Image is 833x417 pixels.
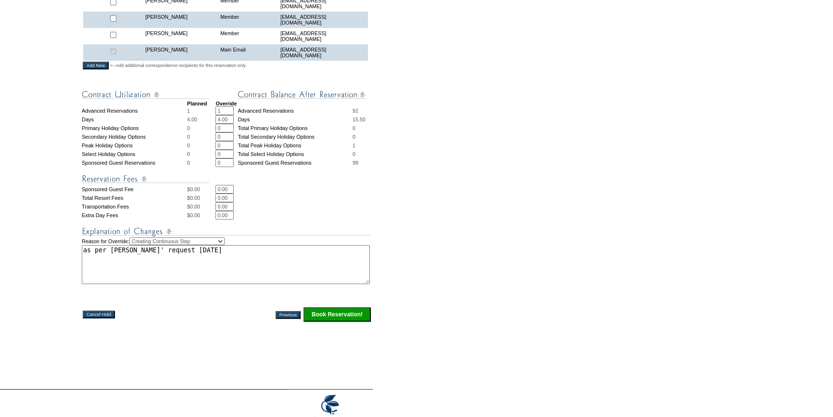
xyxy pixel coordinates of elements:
td: Days [238,115,353,124]
img: Reservation Fees [82,173,209,185]
span: 0 [353,151,355,157]
td: Total Primary Holiday Options [238,124,353,132]
span: 1 [187,108,190,114]
td: [PERSON_NAME] [143,44,218,61]
td: [EMAIL_ADDRESS][DOMAIN_NAME] [278,12,368,28]
span: 0 [187,134,190,140]
td: Advanced Reservations [82,106,187,115]
input: Click this button to finalize your reservation. [303,307,371,322]
span: 92 [353,108,358,114]
td: $ [187,185,215,194]
td: Total Secondary Holiday Options [238,132,353,141]
input: Cancel Hold [83,311,115,318]
span: 0.00 [190,212,200,218]
td: Main Email [218,44,278,61]
td: Primary Holiday Options [82,124,187,132]
td: Secondary Holiday Options [82,132,187,141]
td: Select Holiday Options [82,150,187,158]
td: $ [187,211,215,220]
td: [EMAIL_ADDRESS][DOMAIN_NAME] [278,28,368,44]
span: 0.00 [190,204,200,209]
td: $ [187,194,215,202]
td: $ [187,202,215,211]
td: Member [218,28,278,44]
img: Contract Balance After Reservation [238,89,365,101]
input: Previous [276,311,301,319]
span: 0 [187,125,190,131]
span: <--Add additional correspondence recipients for this reservation only. [110,63,247,68]
td: [PERSON_NAME] [143,12,218,28]
td: Sponsored Guest Reservations [82,158,187,167]
span: 99 [353,160,358,166]
span: 0 [353,134,355,140]
img: Explanation of Changes [82,225,370,237]
td: [EMAIL_ADDRESS][DOMAIN_NAME] [278,44,368,61]
td: Total Peak Holiday Options [238,141,353,150]
td: Reason for Override: [82,237,372,284]
img: Contract Utilization [82,89,209,101]
span: 1 [353,143,355,148]
td: Sponsored Guest Reservations [238,158,353,167]
td: Extra Day Fees [82,211,187,220]
td: [PERSON_NAME] [143,28,218,44]
td: Total Select Holiday Options [238,150,353,158]
span: 0 [187,151,190,157]
span: 0.00 [190,195,200,201]
span: 15.50 [353,117,366,122]
td: Transportation Fees [82,202,187,211]
td: Advanced Reservations [238,106,353,115]
span: 0 [187,160,190,166]
td: Total Resort Fees [82,194,187,202]
span: 0.00 [190,186,200,192]
td: Member [218,12,278,28]
td: Sponsored Guest Fee [82,185,187,194]
td: Peak Holiday Options [82,141,187,150]
td: Days [82,115,187,124]
span: 0 [187,143,190,148]
span: 4.00 [187,117,197,122]
strong: Planned [187,101,207,106]
input: Add New [83,62,109,69]
strong: Override [215,101,237,106]
span: 0 [353,125,355,131]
